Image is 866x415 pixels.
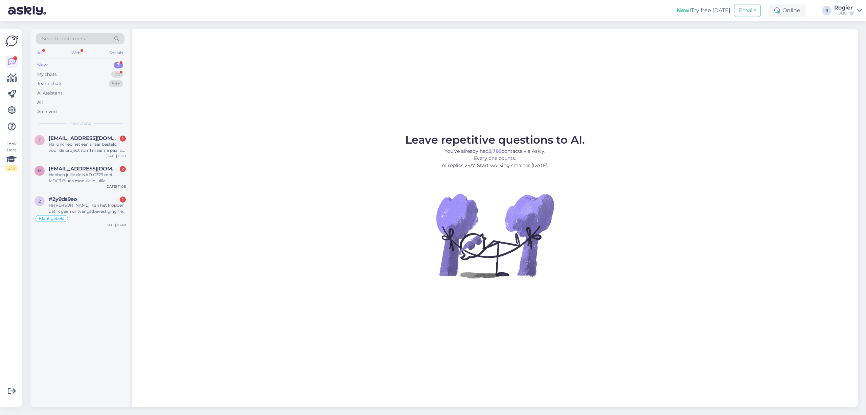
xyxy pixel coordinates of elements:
div: 2 / 3 [5,165,18,171]
span: m [38,168,42,173]
div: [DATE] 15:10 [106,153,126,159]
span: Klant gebeld [39,216,65,221]
div: My chats [37,71,56,78]
div: 99+ [109,80,123,87]
div: Web [70,48,82,57]
span: tabinahoogeveen@icloud.com [49,135,119,141]
div: R [822,6,831,15]
span: #2y9ds9eo [49,196,77,202]
div: Hi [PERSON_NAME], kan het kloppen dat ik geen ontvangstbevestiging heb gehad van het afleveren da... [49,202,126,214]
div: [DATE] 10:48 [105,223,126,228]
div: 1 [120,136,126,142]
div: All [36,48,44,57]
div: 2 [120,166,126,172]
div: 3 [114,62,123,68]
div: HOBO hifi [834,11,854,16]
div: Online [769,4,806,17]
div: [DATE] 11:08 [106,184,126,189]
div: 72 [111,71,123,78]
img: No Chat active [434,174,556,296]
div: 1 [120,196,126,203]
div: Socials [108,48,124,57]
div: AI Assistant [37,90,62,97]
div: Look Here [5,141,18,171]
div: All [37,99,43,106]
b: New! [677,7,691,14]
span: Search customers [42,35,85,42]
b: 2,789 [488,148,502,154]
span: mvanboven21@gmail.com [49,166,119,172]
img: Askly Logo [5,35,18,47]
div: Archived [37,108,57,115]
a: RogierHOBO hifi [834,5,862,16]
div: Try free [DATE]: [677,6,731,15]
div: Team chats [37,80,62,87]
p: You’ve already had contacts via Askly. Every one counts. AI replies 24/7. Start working smarter [... [405,148,585,169]
span: 2 [39,199,41,204]
div: Hebben jullie de NAD C379 met MDC3 Bluos module in jullie programma, mvg [PERSON_NAME] [49,172,126,184]
span: New chats [69,120,91,126]
span: t [39,138,41,143]
span: Leave repetitive questions to AI. [405,133,585,146]
div: Hallo ik heb net een snaar besteld voor de project rpm1 maar na paar x spelen is die geknapt we h... [49,141,126,153]
div: Rogier [834,5,854,11]
button: Emails [734,4,761,17]
div: New [37,62,48,68]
